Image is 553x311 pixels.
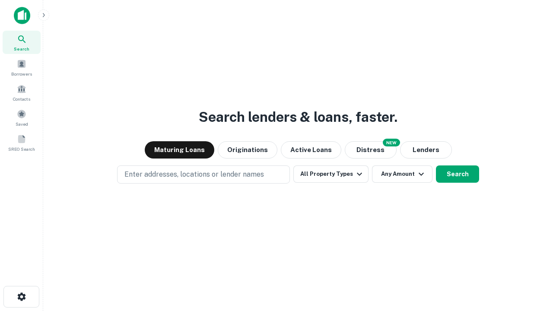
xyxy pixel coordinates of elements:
[16,121,28,127] span: Saved
[3,106,41,129] a: Saved
[3,131,41,154] a: SREO Search
[11,70,32,77] span: Borrowers
[199,107,397,127] h3: Search lenders & loans, faster.
[436,165,479,183] button: Search
[124,169,264,180] p: Enter addresses, locations or lender names
[400,141,452,159] button: Lenders
[510,242,553,283] iframe: Chat Widget
[3,31,41,54] a: Search
[8,146,35,152] span: SREO Search
[14,45,29,52] span: Search
[145,141,214,159] button: Maturing Loans
[281,141,341,159] button: Active Loans
[218,141,277,159] button: Originations
[13,95,30,102] span: Contacts
[3,56,41,79] a: Borrowers
[372,165,432,183] button: Any Amount
[14,7,30,24] img: capitalize-icon.png
[3,81,41,104] a: Contacts
[117,165,290,184] button: Enter addresses, locations or lender names
[345,141,397,159] button: Search distressed loans with lien and other non-mortgage details.
[383,139,400,146] div: NEW
[293,165,369,183] button: All Property Types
